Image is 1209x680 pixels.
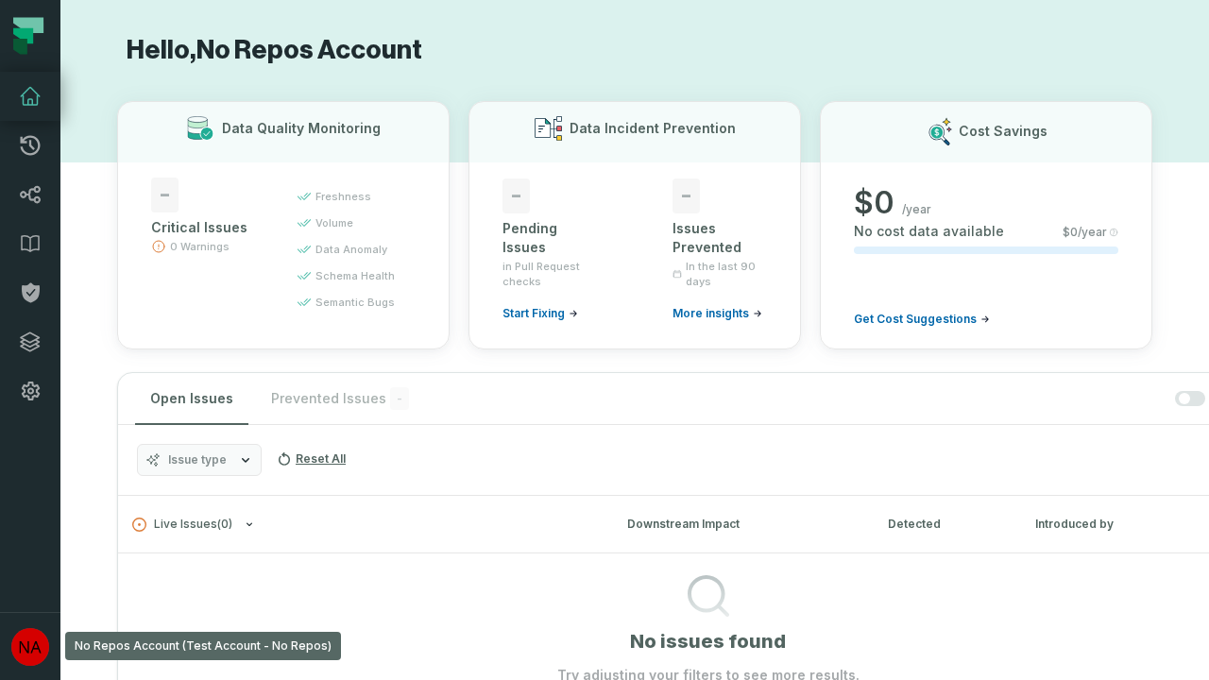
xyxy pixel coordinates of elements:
h1: No issues found [630,628,786,654]
a: Start Fixing [502,306,578,321]
h3: Cost Savings [959,122,1047,141]
span: 0 Warnings [170,239,230,254]
div: Downstream Impact [627,516,854,533]
span: volume [315,215,353,230]
span: semantic bugs [315,295,395,310]
h3: Data Incident Prevention [570,119,736,138]
span: No cost data available [854,222,1004,241]
h1: Hello, No Repos Account [117,34,1152,67]
button: Open Issues [135,373,248,424]
div: No Repos Account (Test Account - No Repos) [65,632,341,660]
span: data anomaly [315,242,387,257]
a: Get Cost Suggestions [854,312,990,327]
div: Pending Issues [502,219,597,257]
button: Reset All [269,444,353,474]
img: avatar of No Repos Account [11,628,49,666]
button: Cost Savings$0/yearNo cost data available$0/yearGet Cost Suggestions [820,101,1152,349]
span: $ 0 [854,184,894,222]
span: More insights [673,306,749,321]
span: in Pull Request checks [502,259,597,289]
span: freshness [315,189,371,204]
span: - [673,178,700,213]
div: Issues Prevented [673,219,767,257]
span: Live Issues ( 0 ) [132,518,232,532]
span: - [502,178,530,213]
div: Detected [888,516,1001,533]
a: More insights [673,306,762,321]
span: /year [902,202,931,217]
span: Issue type [168,452,227,467]
span: $ 0 /year [1063,225,1107,240]
h3: Data Quality Monitoring [222,119,381,138]
button: Data Incident Prevention-Pending Issuesin Pull Request checksStart Fixing-Issues PreventedIn the ... [468,101,801,349]
span: In the last 90 days [686,259,767,289]
span: Get Cost Suggestions [854,312,977,327]
span: schema health [315,268,395,283]
span: - [151,178,179,212]
div: Critical Issues [151,218,263,237]
span: Start Fixing [502,306,565,321]
button: Data Quality Monitoring-Critical Issues0 Warningsfreshnessvolumedata anomalyschema healthsemantic... [117,101,450,349]
button: Issue type [137,444,262,476]
button: Live Issues(0) [132,518,593,532]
